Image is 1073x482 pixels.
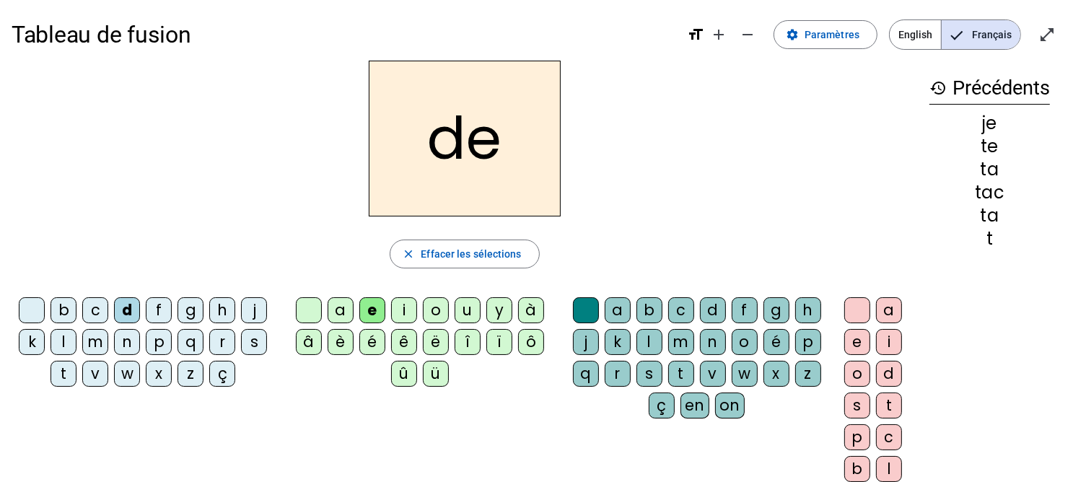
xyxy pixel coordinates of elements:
div: w [732,361,758,387]
div: z [178,361,203,387]
div: ô [518,329,544,355]
div: n [114,329,140,355]
h1: Tableau de fusion [12,12,675,58]
div: â [296,329,322,355]
div: d [700,297,726,323]
mat-icon: history [929,79,947,97]
div: t [51,361,76,387]
mat-icon: open_in_full [1038,26,1056,43]
div: a [605,297,631,323]
h3: Précédents [929,72,1050,105]
div: o [732,329,758,355]
div: ç [649,393,675,419]
button: Entrer en plein écran [1033,20,1061,49]
div: p [844,424,870,450]
div: g [763,297,789,323]
div: en [680,393,709,419]
div: à [518,297,544,323]
div: w [114,361,140,387]
div: h [209,297,235,323]
div: j [573,329,599,355]
span: English [890,20,941,49]
button: Paramètres [774,20,877,49]
button: Effacer les sélections [390,240,539,268]
div: te [929,138,1050,155]
div: k [605,329,631,355]
div: s [636,361,662,387]
div: z [795,361,821,387]
div: v [82,361,108,387]
div: c [82,297,108,323]
div: t [876,393,902,419]
div: ç [209,361,235,387]
div: a [876,297,902,323]
div: ï [486,329,512,355]
mat-icon: close [402,247,415,260]
h2: de [369,61,561,216]
div: i [391,297,417,323]
div: q [573,361,599,387]
div: c [876,424,902,450]
div: i [876,329,902,355]
div: l [876,456,902,482]
div: a [328,297,354,323]
mat-icon: settings [786,28,799,41]
div: m [668,329,694,355]
div: b [844,456,870,482]
div: y [486,297,512,323]
button: Diminuer la taille de la police [733,20,762,49]
div: ë [423,329,449,355]
div: o [423,297,449,323]
div: x [146,361,172,387]
span: Effacer les sélections [421,245,521,263]
mat-icon: format_size [687,26,704,43]
div: g [178,297,203,323]
mat-button-toggle-group: Language selection [889,19,1021,50]
div: on [715,393,745,419]
div: é [359,329,385,355]
div: ta [929,161,1050,178]
div: b [636,297,662,323]
div: c [668,297,694,323]
div: o [844,361,870,387]
button: Augmenter la taille de la police [704,20,733,49]
div: f [146,297,172,323]
span: Français [942,20,1020,49]
div: l [51,329,76,355]
div: é [763,329,789,355]
div: f [732,297,758,323]
div: d [114,297,140,323]
div: p [146,329,172,355]
div: è [328,329,354,355]
div: tac [929,184,1050,201]
mat-icon: remove [739,26,756,43]
mat-icon: add [710,26,727,43]
div: m [82,329,108,355]
div: t [929,230,1050,247]
div: ê [391,329,417,355]
div: j [241,297,267,323]
div: s [844,393,870,419]
div: k [19,329,45,355]
div: ta [929,207,1050,224]
div: ü [423,361,449,387]
div: je [929,115,1050,132]
div: h [795,297,821,323]
div: l [636,329,662,355]
div: û [391,361,417,387]
div: v [700,361,726,387]
div: t [668,361,694,387]
div: e [359,297,385,323]
div: r [605,361,631,387]
div: î [455,329,481,355]
div: x [763,361,789,387]
div: n [700,329,726,355]
div: q [178,329,203,355]
div: r [209,329,235,355]
div: u [455,297,481,323]
div: b [51,297,76,323]
div: e [844,329,870,355]
div: d [876,361,902,387]
div: p [795,329,821,355]
div: s [241,329,267,355]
